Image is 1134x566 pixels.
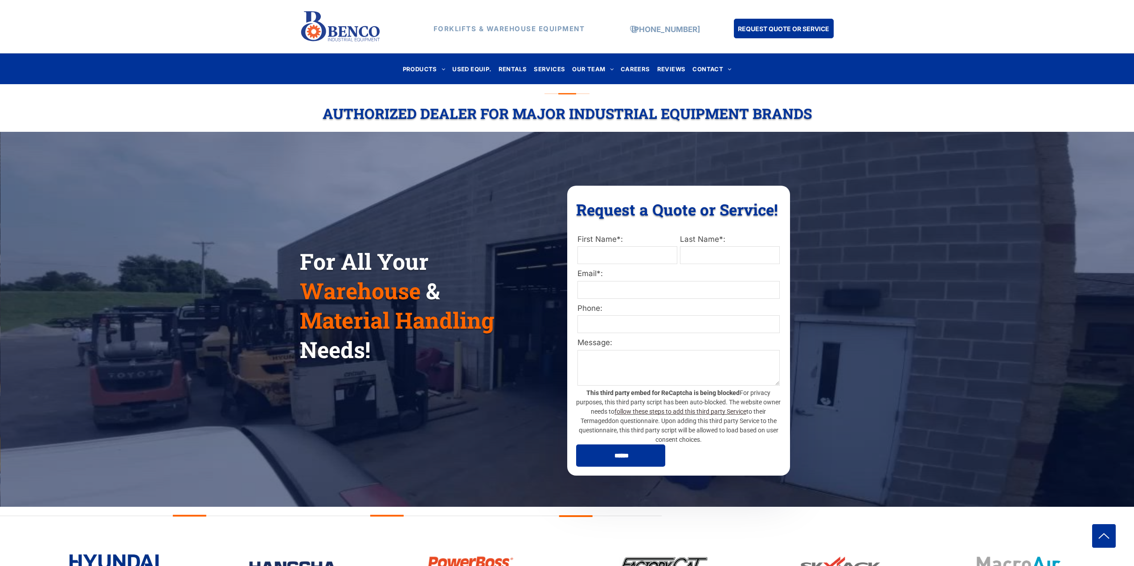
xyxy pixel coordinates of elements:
label: Message: [577,337,780,349]
span: & [426,276,440,305]
a: CONTACT [689,63,735,75]
a: PRODUCTS [399,63,449,75]
a: RENTALS [495,63,531,75]
a: REVIEWS [654,63,689,75]
span: Authorized Dealer For Major Industrial Equipment Brands [323,104,812,123]
strong: FORKLIFTS & WAREHOUSE EQUIPMENT [434,24,585,33]
a: SERVICES [530,63,569,75]
label: Last Name*: [680,234,780,245]
label: Phone: [577,303,780,314]
span: For All Your [300,247,429,276]
a: follow these steps to add this third party Service [614,408,746,415]
span: Warehouse [300,276,421,305]
a: [PHONE_NUMBER] [631,25,700,34]
a: USED EQUIP. [449,63,495,75]
span: Request a Quote or Service! [576,199,778,220]
span: Needs! [300,335,370,364]
a: REQUEST QUOTE OR SERVICE [734,19,834,38]
a: CAREERS [617,63,654,75]
a: OUR TEAM [569,63,617,75]
span: Material Handling [300,305,494,335]
span: For privacy purposes, this third party script has been auto-blocked. The website owner needs to t... [576,389,781,443]
strong: This third party embed for ReCaptcha is being blocked [586,389,740,396]
label: Email*: [577,268,780,280]
label: First Name*: [577,234,677,245]
span: REQUEST QUOTE OR SERVICE [738,20,829,37]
